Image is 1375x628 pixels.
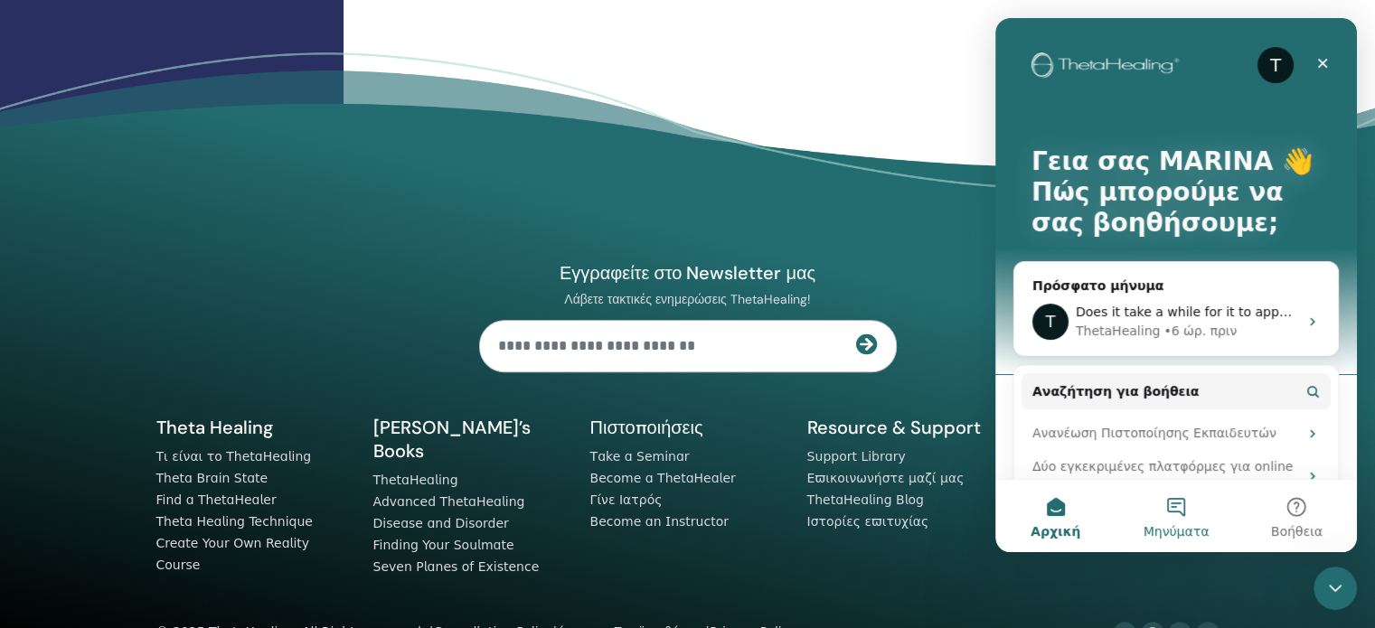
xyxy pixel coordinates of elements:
[590,449,690,464] a: Take a Seminar
[156,416,352,439] h5: Theta Healing
[156,492,277,507] a: Find a ThetaHealer
[156,536,310,572] a: Create Your Own Reality Course
[995,18,1357,552] iframe: Intercom live chat
[807,449,906,464] a: Support Library
[156,471,268,485] a: Theta Brain State
[373,416,569,463] h5: [PERSON_NAME]’s Books
[590,514,729,529] a: Become an Instructor
[373,516,509,530] a: Disease and Disorder
[807,471,965,485] a: Επικοινωνήστε μαζί μας
[373,559,540,574] a: Seven Planes of Existence
[373,538,514,552] a: Finding Your Soulmate
[156,514,313,529] a: Theta Healing Technique
[373,473,458,487] a: ThetaHealing
[479,261,897,285] h4: Εγγραφείτε στο Newsletter μας
[373,494,525,509] a: Advanced ThetaHealing
[590,416,786,439] h5: Πιστοποιήσεις
[1314,567,1357,610] iframe: Intercom live chat
[156,449,312,464] a: Τι είναι το ThetaHealing
[590,492,663,507] a: Γίνε Ιατρός
[807,492,924,507] a: ThetaHealing Blog
[807,514,929,529] a: Ιστορίες επιτυχίας
[479,291,897,307] p: Λάβετε τακτικές ενημερώσεις ThetaHealing!
[807,416,1003,439] h5: Resource & Support
[590,471,736,485] a: Become a ThetaHealer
